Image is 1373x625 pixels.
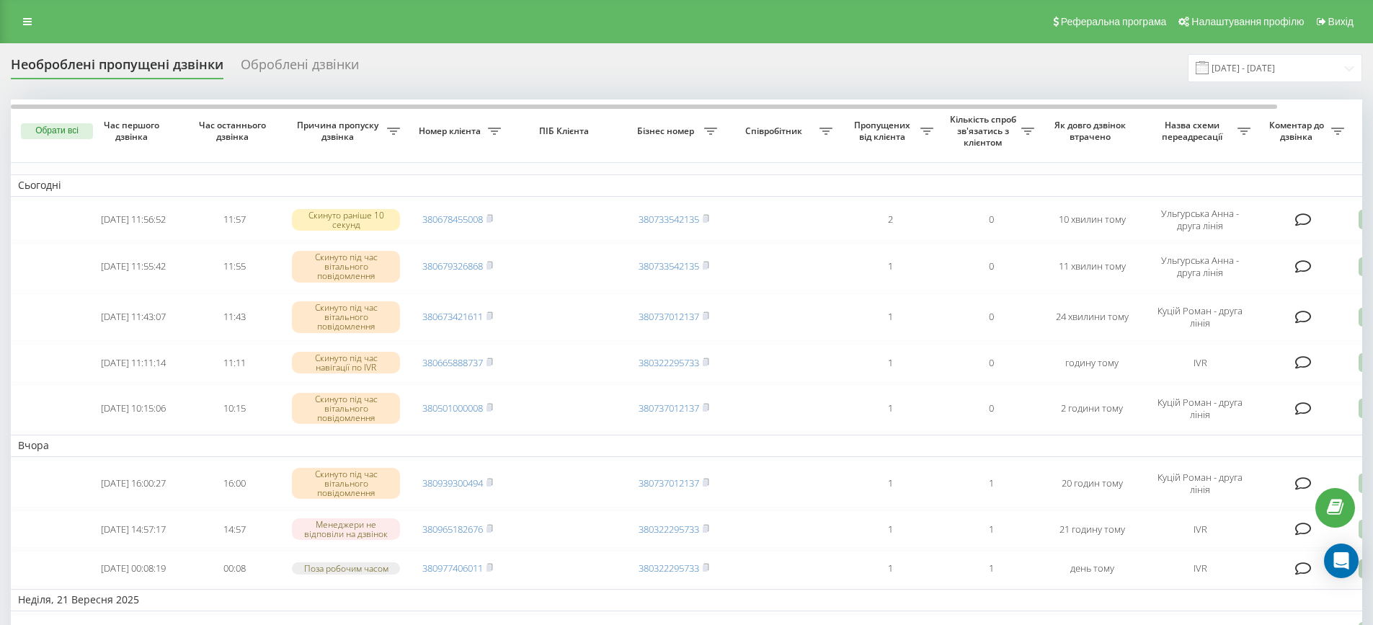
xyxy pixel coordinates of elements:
td: 1 [840,510,941,549]
td: 0 [941,293,1041,341]
td: [DATE] 16:00:27 [83,460,184,507]
td: 1 [840,460,941,507]
a: 380737012137 [639,402,699,415]
td: 1 [941,510,1041,549]
td: 20 годин тому [1041,460,1142,507]
span: Реферальна програма [1061,16,1167,27]
div: Скинуто під час вітального повідомлення [292,301,400,333]
span: Бізнес номер [631,125,704,137]
td: IVR [1142,510,1258,549]
td: 2 [840,200,941,240]
td: 1 [840,385,941,433]
td: 2 години тому [1041,385,1142,433]
td: IVR [1142,344,1258,382]
span: Кількість спроб зв'язатись з клієнтом [948,114,1021,148]
span: Час останнього дзвінка [195,120,273,142]
td: 10 хвилин тому [1041,200,1142,240]
td: 11 хвилин тому [1041,243,1142,291]
td: [DATE] 10:15:06 [83,385,184,433]
td: Куцій Роман - друга лінія [1142,460,1258,507]
td: 0 [941,200,1041,240]
td: 1 [840,293,941,341]
a: 380322295733 [639,356,699,369]
a: 380679326868 [422,260,483,272]
td: 14:57 [184,510,285,549]
td: 1 [840,243,941,291]
span: Пропущених від клієнта [847,120,920,142]
td: день тому [1041,551,1142,586]
span: Причина пропуску дзвінка [292,120,387,142]
span: ПІБ Клієнта [520,125,611,137]
div: Менеджери не відповіли на дзвінок [292,518,400,540]
td: [DATE] 11:55:42 [83,243,184,291]
td: Куцій Роман - друга лінія [1142,293,1258,341]
a: 380322295733 [639,562,699,575]
td: годину тому [1041,344,1142,382]
a: 380939300494 [422,476,483,489]
td: 11:55 [184,243,285,291]
a: 380733542135 [639,260,699,272]
td: Ульгурська Анна - друга лінія [1142,200,1258,240]
td: [DATE] 11:11:14 [83,344,184,382]
td: [DATE] 11:43:07 [83,293,184,341]
td: 11:11 [184,344,285,382]
td: 00:08 [184,551,285,586]
a: 380977406011 [422,562,483,575]
a: 380737012137 [639,310,699,323]
span: Назва схеми переадресації [1150,120,1238,142]
span: Вихід [1328,16,1354,27]
td: IVR [1142,551,1258,586]
div: Оброблені дзвінки [241,57,359,79]
div: Скинуто під час вітального повідомлення [292,468,400,500]
td: 24 хвилини тому [1041,293,1142,341]
span: Коментар до дзвінка [1265,120,1331,142]
a: 380965182676 [422,523,483,536]
div: Поза робочим часом [292,562,400,575]
td: 1 [941,551,1041,586]
td: 1 [840,344,941,382]
a: 380733542135 [639,213,699,226]
span: Номер клієнта [414,125,488,137]
td: 0 [941,344,1041,382]
td: 1 [840,551,941,586]
td: Куцій Роман - друга лінія [1142,385,1258,433]
a: 380673421611 [422,310,483,323]
div: Скинуто під час вітального повідомлення [292,251,400,283]
span: Час першого дзвінка [94,120,172,142]
td: 21 годину тому [1041,510,1142,549]
span: Налаштування профілю [1191,16,1304,27]
td: 11:43 [184,293,285,341]
div: Скинуто під час вітального повідомлення [292,393,400,425]
a: 380501000008 [422,402,483,415]
div: Скинуто раніше 10 секунд [292,209,400,231]
button: Обрати всі [21,123,93,139]
td: 10:15 [184,385,285,433]
td: [DATE] 00:08:19 [83,551,184,586]
div: Необроблені пропущені дзвінки [11,57,223,79]
td: Ульгурська Анна - друга лінія [1142,243,1258,291]
div: Скинуто під час навігації по IVR [292,352,400,373]
a: 380322295733 [639,523,699,536]
a: 380678455008 [422,213,483,226]
td: [DATE] 14:57:17 [83,510,184,549]
td: 16:00 [184,460,285,507]
td: 0 [941,243,1041,291]
span: Співробітник [732,125,819,137]
td: 0 [941,385,1041,433]
div: Open Intercom Messenger [1324,544,1359,578]
a: 380737012137 [639,476,699,489]
td: 1 [941,460,1041,507]
span: Як довго дзвінок втрачено [1053,120,1131,142]
a: 380665888737 [422,356,483,369]
td: [DATE] 11:56:52 [83,200,184,240]
td: 11:57 [184,200,285,240]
